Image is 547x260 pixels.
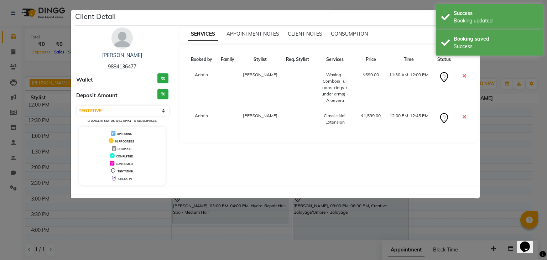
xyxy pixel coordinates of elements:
[314,52,356,67] th: Services
[111,27,133,49] img: avatar
[108,63,136,70] span: 9884136477
[217,108,239,130] td: -
[361,72,381,78] div: ₹699.00
[217,67,239,108] td: -
[187,108,217,130] td: Admin
[115,140,134,143] span: IN PROGRESS
[188,28,218,41] span: SERVICES
[433,52,455,67] th: Status
[318,113,352,125] div: Classic Nail Extension
[239,52,282,67] th: Stylist
[116,155,133,158] span: COMPLETED
[385,67,433,108] td: 11:30 AM-12:00 PM
[118,177,132,181] span: CHECK-IN
[117,132,132,136] span: UPCOMING
[187,52,217,67] th: Booked by
[282,67,313,108] td: -
[116,162,133,166] span: CONFIRMED
[454,17,537,25] div: Booking updated
[454,35,537,43] div: Booking saved
[282,52,313,67] th: Req. Stylist
[288,31,322,37] span: CLIENT NOTES
[157,89,168,99] h3: ₹0
[356,52,385,67] th: Price
[217,52,239,67] th: Family
[157,73,168,84] h3: ₹0
[76,76,93,84] span: Wallet
[187,67,217,108] td: Admin
[385,108,433,130] td: 12:00 PM-12:45 PM
[243,113,277,118] span: [PERSON_NAME]
[102,52,142,58] a: [PERSON_NAME]
[385,52,433,67] th: Time
[88,119,157,123] small: Change in status will apply to all services.
[282,108,313,130] td: -
[226,31,279,37] span: APPOINTMENT NOTES
[243,72,277,77] span: [PERSON_NAME]
[331,31,368,37] span: CONSUMPTION
[118,170,133,173] span: TENTATIVE
[361,113,381,119] div: ₹1,599.00
[75,11,116,22] h5: Client Detail
[318,72,352,104] div: Waxing - Combos(Full arms +legs + under arms) - Aloevera
[454,43,537,50] div: Success
[118,147,131,151] span: DROPPED
[454,10,537,17] div: Success
[76,92,118,100] span: Deposit Amount
[517,232,540,253] iframe: chat widget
